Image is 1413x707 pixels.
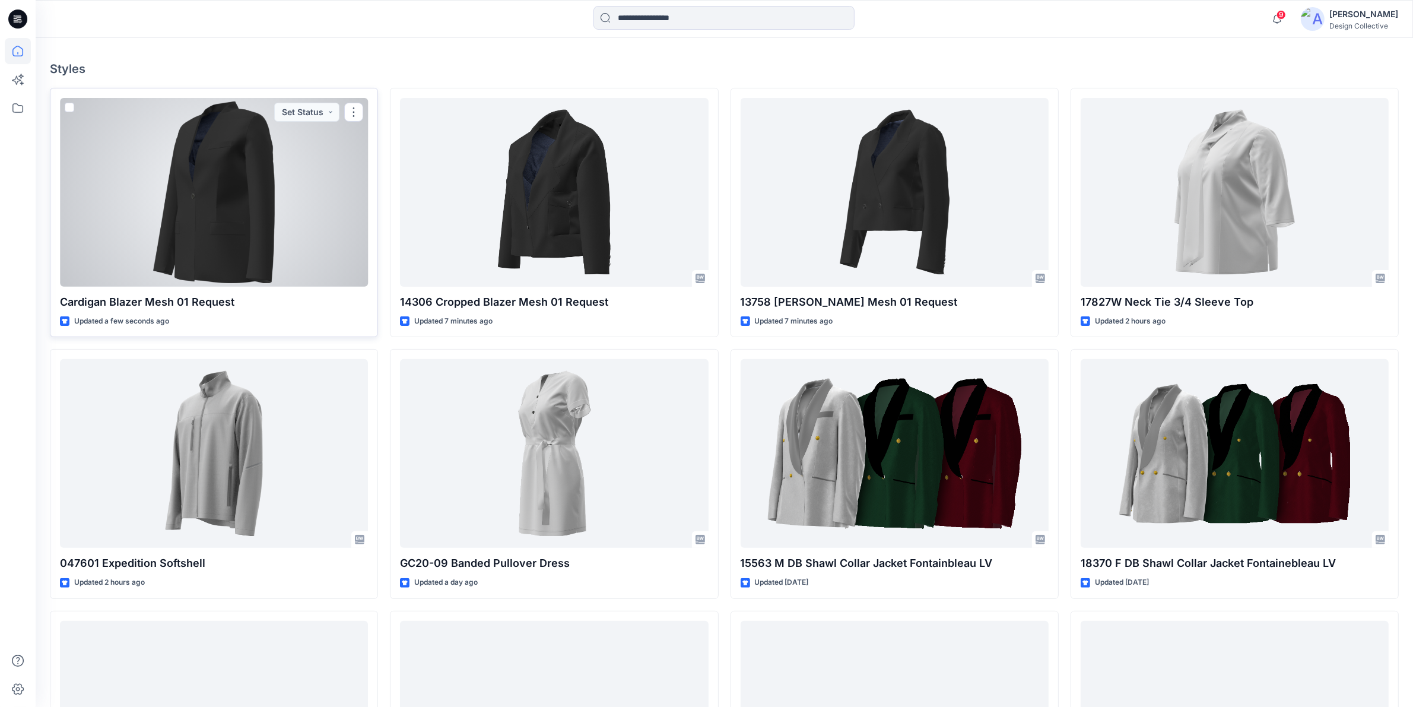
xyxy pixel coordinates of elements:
p: Updated a day ago [414,576,478,589]
h4: Styles [50,62,1399,76]
p: Updated 2 hours ago [74,576,145,589]
a: 15563 M DB Shawl Collar Jacket Fontainbleau LV [741,359,1049,548]
p: Updated [DATE] [1095,576,1149,589]
p: Updated 2 hours ago [1095,315,1166,328]
p: 047601 Expedition Softshell [60,555,368,572]
p: Updated [DATE] [755,576,809,589]
span: 9 [1277,10,1286,20]
a: 18370 F DB Shawl Collar Jacket Fontainebleau LV [1081,359,1389,548]
p: 13758 [PERSON_NAME] Mesh 01 Request [741,294,1049,310]
p: Cardigan Blazer Mesh 01 Request [60,294,368,310]
p: 17827W Neck Tie 3/4 Sleeve Top [1081,294,1389,310]
a: 17827W Neck Tie 3/4 Sleeve Top [1081,98,1389,287]
p: Updated 7 minutes ago [414,315,493,328]
img: avatar [1301,7,1325,31]
p: 15563 M DB Shawl Collar Jacket Fontainbleau LV [741,555,1049,572]
p: Updated a few seconds ago [74,315,169,328]
a: GC20-09 Banded Pullover Dress [400,359,708,548]
a: 14306 Cropped Blazer Mesh 01 Request [400,98,708,287]
a: 13758 Missy Blazer Mesh 01 Request [741,98,1049,287]
p: 14306 Cropped Blazer Mesh 01 Request [400,294,708,310]
p: GC20-09 Banded Pullover Dress [400,555,708,572]
a: 047601 Expedition Softshell [60,359,368,548]
div: Design Collective [1329,21,1398,30]
a: Cardigan Blazer Mesh 01 Request [60,98,368,287]
p: 18370 F DB Shawl Collar Jacket Fontainebleau LV [1081,555,1389,572]
p: Updated 7 minutes ago [755,315,833,328]
div: [PERSON_NAME] [1329,7,1398,21]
